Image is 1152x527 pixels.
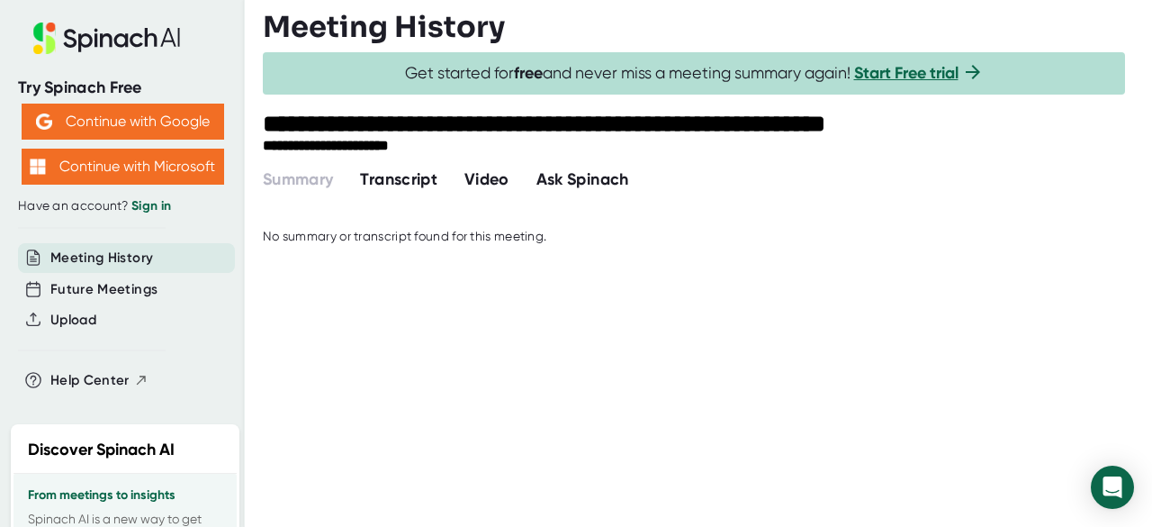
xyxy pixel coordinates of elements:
button: Video [464,168,509,192]
button: Upload [50,310,96,331]
button: Ask Spinach [536,168,629,192]
button: Future Meetings [50,279,157,300]
span: Help Center [50,370,130,391]
div: Try Spinach Free [18,77,227,98]
a: Start Free trial [854,63,958,83]
button: Summary [263,168,333,192]
h2: Discover Spinach AI [28,438,175,462]
b: free [514,63,543,83]
span: Transcript [360,169,437,189]
h3: From meetings to insights [28,488,222,503]
a: Sign in [131,198,171,214]
img: Aehbyd4JwY73AAAAAElFTkSuQmCC [36,114,52,130]
button: Continue with Microsoft [22,149,224,185]
button: Transcript [360,168,437,192]
div: No summary or transcript found for this meeting. [263,229,546,245]
button: Continue with Google [22,104,224,140]
span: Summary [263,169,333,189]
button: Help Center [50,370,148,391]
span: Video [464,169,509,189]
span: Ask Spinach [536,169,629,189]
span: Get started for and never miss a meeting summary again! [405,63,984,84]
div: Have an account? [18,198,227,214]
div: Open Intercom Messenger [1091,466,1134,509]
h3: Meeting History [263,10,505,44]
button: Meeting History [50,248,153,268]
